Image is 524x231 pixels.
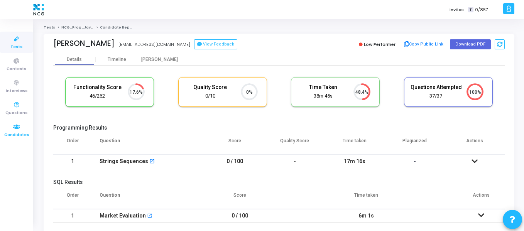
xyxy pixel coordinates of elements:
div: 0/10 [184,93,236,100]
span: Questions [5,110,27,116]
button: Copy Public Link [402,39,446,50]
span: Contests [7,66,26,73]
th: Plagiarized [385,133,445,155]
th: Question [92,187,205,209]
span: Interviews [6,88,27,94]
td: - [265,155,325,168]
th: Score [205,187,275,209]
a: Tests [44,25,55,30]
td: 0 / 100 [205,155,265,168]
td: 17m 16s [325,155,385,168]
h5: Functionality Score [71,84,123,91]
th: Score [205,133,265,155]
a: NCG_Prog_JavaFS_2025_Test [61,25,122,30]
button: View Feedback [194,39,237,49]
nav: breadcrumb [44,25,514,30]
button: Download PDF [450,39,491,49]
th: Order [53,187,92,209]
span: Tests [10,44,22,51]
h5: Questions Attempted [410,84,462,91]
mat-icon: open_in_new [147,214,152,219]
h5: Programming Results [53,125,505,131]
div: [EMAIL_ADDRESS][DOMAIN_NAME] [118,41,190,48]
div: Market Evaluation [100,209,146,222]
span: T [468,7,473,13]
span: - [414,158,416,164]
h5: Time Taken [297,84,349,91]
img: logo [31,2,46,17]
span: Low Performer [364,41,396,47]
th: Actions [457,187,505,209]
span: Candidate Report [100,25,135,30]
td: 1 [53,155,92,168]
th: Actions [445,133,505,155]
span: 0/857 [475,7,488,13]
td: 0 / 100 [205,209,275,223]
div: 37/37 [410,93,462,100]
th: Time taken [275,187,458,209]
mat-icon: open_in_new [149,159,155,165]
div: Details [67,57,82,62]
td: 6m 1s [275,209,458,223]
th: Question [92,133,205,155]
td: 1 [53,209,92,223]
div: [PERSON_NAME] [138,57,181,62]
h5: Quality Score [184,84,236,91]
label: Invites: [450,7,465,13]
span: Candidates [4,132,29,138]
h5: SQL Results [53,179,505,185]
div: 38m 45s [297,93,349,100]
th: Time taken [325,133,385,155]
div: [PERSON_NAME] [53,39,115,48]
th: Order [53,133,92,155]
div: Strings Sequences [100,155,148,168]
th: Quality Score [265,133,325,155]
div: Timeline [108,57,126,62]
div: 46/262 [71,93,123,100]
